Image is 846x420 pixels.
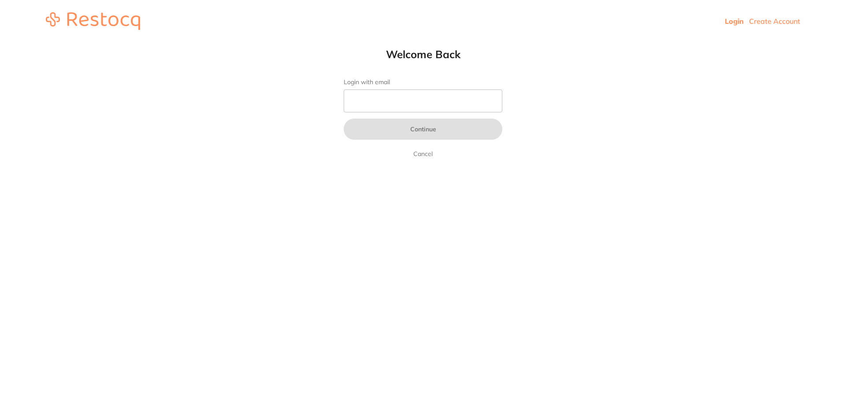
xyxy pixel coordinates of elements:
[46,12,140,30] img: restocq_logo.svg
[725,17,744,26] a: Login
[326,48,520,61] h1: Welcome Back
[344,78,502,86] label: Login with email
[344,119,502,140] button: Continue
[749,17,800,26] a: Create Account
[412,149,434,159] a: Cancel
